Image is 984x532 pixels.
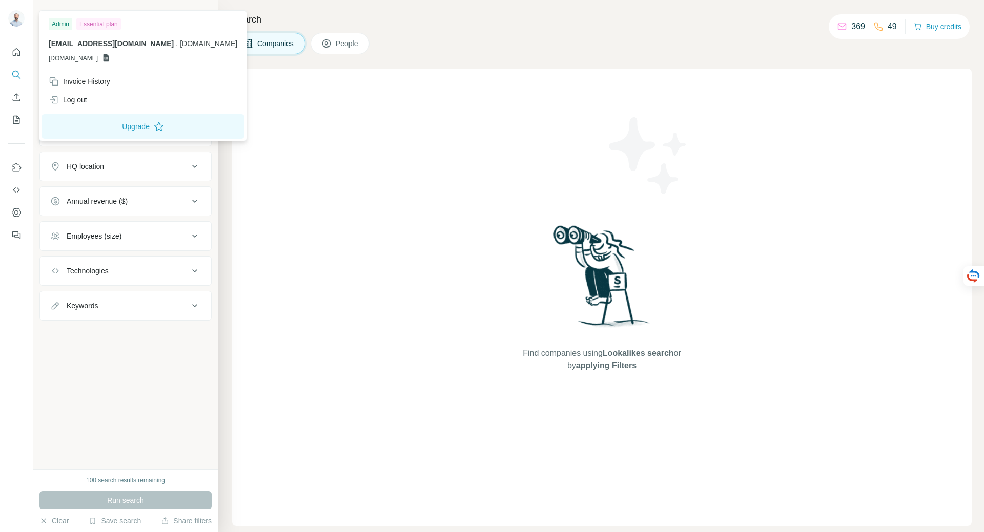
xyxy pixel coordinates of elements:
[86,476,165,485] div: 100 search results remaining
[8,10,25,27] img: Avatar
[8,66,25,84] button: Search
[49,54,98,63] span: [DOMAIN_NAME]
[178,6,218,22] button: Hide
[603,349,674,357] span: Lookalikes search
[8,203,25,222] button: Dashboard
[549,223,655,337] img: Surfe Illustration - Woman searching with binoculars
[602,110,694,202] img: Surfe Illustration - Stars
[40,259,211,283] button: Technologies
[914,19,961,34] button: Buy credits
[40,189,211,214] button: Annual revenue ($)
[336,38,359,49] span: People
[42,114,244,139] button: Upgrade
[49,95,87,105] div: Log out
[161,516,212,526] button: Share filters
[89,516,141,526] button: Save search
[176,39,178,48] span: .
[8,43,25,61] button: Quick start
[8,88,25,107] button: Enrich CSV
[180,39,237,48] span: [DOMAIN_NAME]
[67,196,128,206] div: Annual revenue ($)
[40,154,211,179] button: HQ location
[851,20,865,33] p: 369
[8,111,25,129] button: My lists
[49,76,110,87] div: Invoice History
[576,361,637,370] span: applying Filters
[257,38,295,49] span: Companies
[39,516,69,526] button: Clear
[520,347,684,372] span: Find companies using or by
[8,158,25,177] button: Use Surfe on LinkedIn
[8,226,25,244] button: Feedback
[67,266,109,276] div: Technologies
[40,224,211,248] button: Employees (size)
[67,231,121,241] div: Employees (size)
[49,39,174,48] span: [EMAIL_ADDRESS][DOMAIN_NAME]
[49,18,72,30] div: Admin
[8,181,25,199] button: Use Surfe API
[232,12,972,27] h4: Search
[67,301,98,311] div: Keywords
[39,9,72,18] div: New search
[67,161,104,172] div: HQ location
[888,20,897,33] p: 49
[40,293,211,318] button: Keywords
[76,18,121,30] div: Essential plan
